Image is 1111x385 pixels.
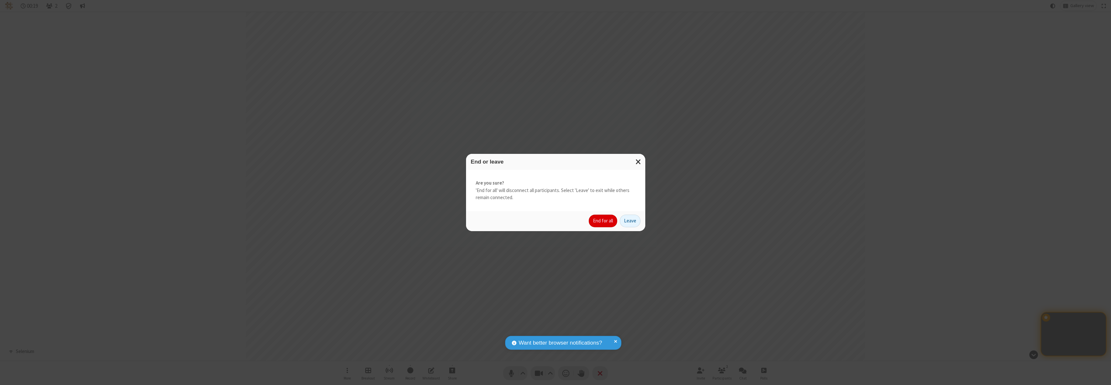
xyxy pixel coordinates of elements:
[519,339,602,347] span: Want better browser notifications?
[632,154,645,170] button: Close modal
[466,170,645,211] div: 'End for all' will disconnect all participants. Select 'Leave' to exit while others remain connec...
[476,179,636,187] strong: Are you sure?
[589,215,617,228] button: End for all
[471,159,640,165] h3: End or leave
[620,215,640,228] button: Leave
